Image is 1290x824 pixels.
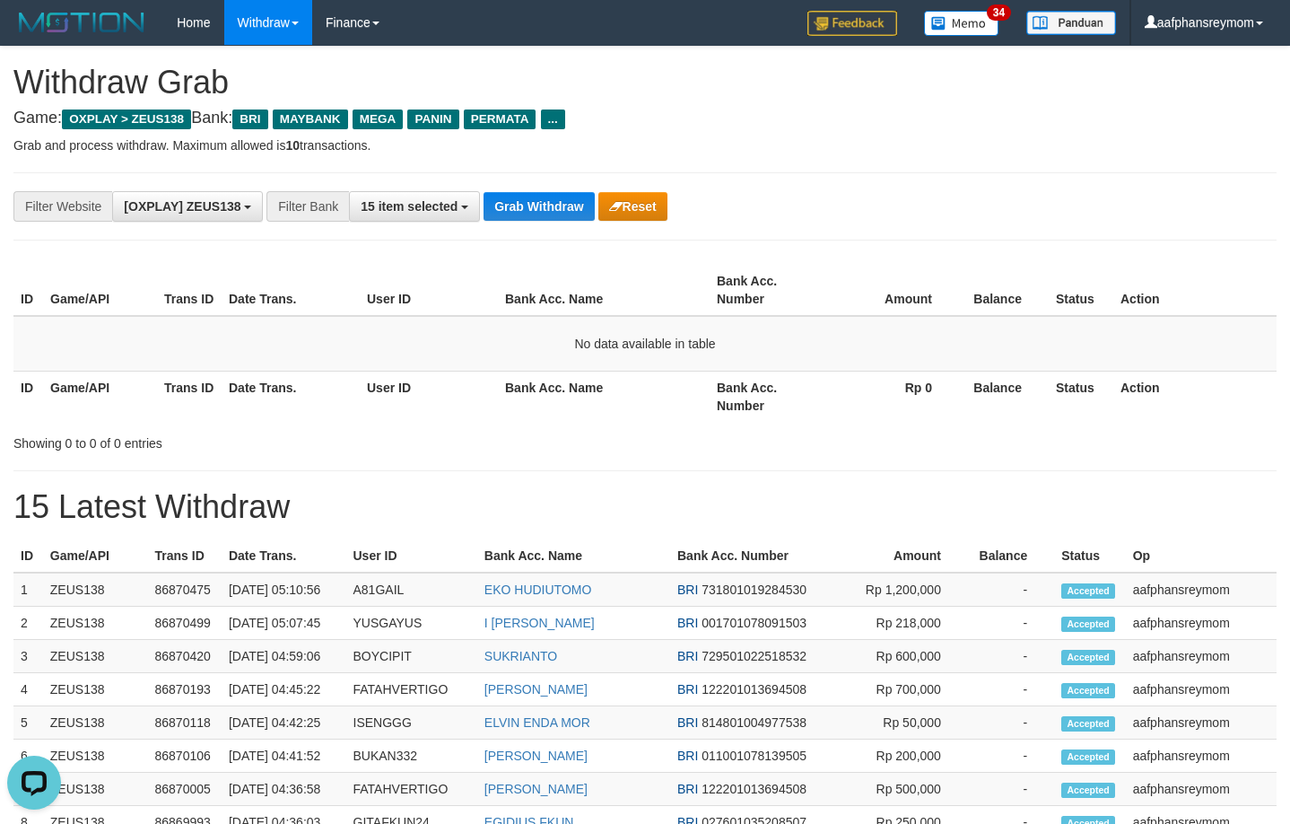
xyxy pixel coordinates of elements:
[1049,371,1113,422] th: Status
[924,11,999,36] img: Button%20Memo.svg
[1061,683,1115,698] span: Accepted
[677,649,698,663] span: BRI
[148,573,222,607] td: 86870475
[702,782,806,796] span: Copy 122201013694508 to clipboard
[346,673,477,706] td: FATAHVERTIGO
[285,138,300,153] strong: 10
[464,110,536,129] span: PERMATA
[13,489,1277,525] h1: 15 Latest Withdraw
[842,706,968,740] td: Rp 50,000
[677,749,698,763] span: BRI
[112,191,263,222] button: [OXPLAY] ZEUS138
[1061,749,1115,765] span: Accepted
[13,706,43,740] td: 5
[346,640,477,673] td: BOYCIPIT
[43,371,157,422] th: Game/API
[484,616,595,630] a: I [PERSON_NAME]
[1126,740,1277,773] td: aafphansreymom
[43,573,148,607] td: ZEUS138
[222,371,360,422] th: Date Trans.
[677,616,698,630] span: BRI
[222,740,346,773] td: [DATE] 04:41:52
[1113,265,1277,316] th: Action
[484,782,588,796] a: [PERSON_NAME]
[1061,583,1115,599] span: Accepted
[968,539,1054,573] th: Balance
[1126,607,1277,640] td: aafphansreymom
[222,607,346,640] td: [DATE] 05:07:45
[222,640,346,673] td: [DATE] 04:59:06
[222,706,346,740] td: [DATE] 04:42:25
[498,265,710,316] th: Bank Acc. Name
[670,539,842,573] th: Bank Acc. Number
[148,673,222,706] td: 86870193
[968,673,1054,706] td: -
[43,773,148,806] td: ZEUS138
[13,427,524,452] div: Showing 0 to 0 of 0 entries
[1061,617,1115,632] span: Accepted
[13,316,1277,372] td: No data available in table
[273,110,348,129] span: MAYBANK
[842,673,968,706] td: Rp 700,000
[360,371,498,422] th: User ID
[987,4,1011,21] span: 34
[541,110,565,129] span: ...
[222,265,360,316] th: Date Trans.
[346,740,477,773] td: BUKAN332
[7,7,61,61] button: Open LiveChat chat widget
[1126,640,1277,673] td: aafphansreymom
[677,682,698,697] span: BRI
[968,573,1054,607] td: -
[842,740,968,773] td: Rp 200,000
[407,110,458,129] span: PANIN
[13,573,43,607] td: 1
[1126,573,1277,607] td: aafphansreymom
[13,136,1277,154] p: Grab and process withdraw. Maximum allowed is transactions.
[968,706,1054,740] td: -
[1113,371,1277,422] th: Action
[677,583,698,597] span: BRI
[43,607,148,640] td: ZEUS138
[346,706,477,740] td: ISENGGG
[702,583,806,597] span: Copy 731801019284530 to clipboard
[1126,673,1277,706] td: aafphansreymom
[842,640,968,673] td: Rp 600,000
[598,192,667,221] button: Reset
[346,607,477,640] td: YUSGAYUS
[13,539,43,573] th: ID
[13,640,43,673] td: 3
[43,539,148,573] th: Game/API
[157,371,222,422] th: Trans ID
[702,749,806,763] span: Copy 011001078139505 to clipboard
[13,265,43,316] th: ID
[148,740,222,773] td: 86870106
[842,539,968,573] th: Amount
[842,773,968,806] td: Rp 500,000
[353,110,404,129] span: MEGA
[968,607,1054,640] td: -
[1126,773,1277,806] td: aafphansreymom
[43,673,148,706] td: ZEUS138
[959,265,1049,316] th: Balance
[1061,783,1115,798] span: Accepted
[222,773,346,806] td: [DATE] 04:36:58
[13,65,1277,101] h1: Withdraw Grab
[702,715,806,730] span: Copy 814801004977538 to clipboard
[710,371,824,422] th: Bank Acc. Number
[1049,265,1113,316] th: Status
[13,673,43,706] td: 4
[148,773,222,806] td: 86870005
[346,773,477,806] td: FATAHVERTIGO
[824,265,959,316] th: Amount
[148,539,222,573] th: Trans ID
[677,782,698,796] span: BRI
[968,640,1054,673] td: -
[1054,539,1125,573] th: Status
[13,110,1277,127] h4: Game: Bank:
[710,265,824,316] th: Bank Acc. Number
[484,583,592,597] a: EKO HUDIUTOMO
[346,573,477,607] td: A81GAIL
[266,191,349,222] div: Filter Bank
[959,371,1049,422] th: Balance
[477,539,670,573] th: Bank Acc. Name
